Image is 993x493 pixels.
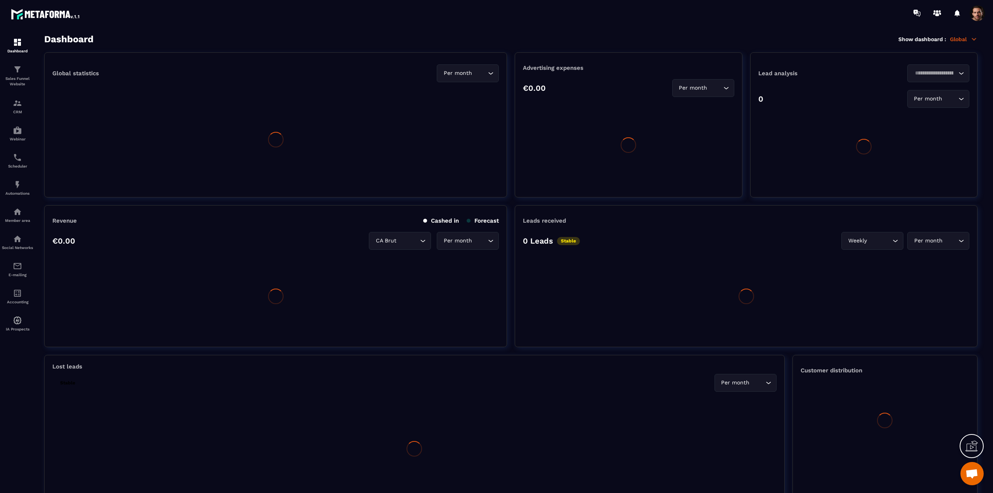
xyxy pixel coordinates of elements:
a: automationsautomationsAutomations [2,174,33,201]
span: Per month [720,379,751,387]
p: Stable [56,379,79,387]
p: Global statistics [52,70,99,77]
p: Cashed in [423,217,459,224]
p: CRM [2,110,33,114]
a: formationformationSales Funnel Website [2,59,33,93]
span: Weekly [846,237,868,245]
span: Per month [442,69,474,78]
div: Search for option [672,79,734,97]
img: automations [13,316,22,325]
p: Show dashboard : [898,36,946,42]
p: E-mailing [2,273,33,277]
p: €0.00 [52,236,75,246]
img: email [13,261,22,271]
input: Search for option [751,379,764,387]
input: Search for option [912,69,957,78]
img: accountant [13,289,22,298]
input: Search for option [944,95,957,103]
p: €0.00 [523,83,546,93]
img: formation [13,38,22,47]
img: social-network [13,234,22,244]
p: Member area [2,218,33,223]
div: Search for option [437,232,499,250]
img: scheduler [13,153,22,162]
p: Social Networks [2,246,33,250]
p: Dashboard [2,49,33,53]
span: Per month [912,237,944,245]
h3: Dashboard [44,34,93,45]
a: automationsautomationsMember area [2,201,33,228]
p: Forecast [467,217,499,224]
div: Search for option [714,374,777,392]
span: CA Brut [374,237,398,245]
a: formationformationCRM [2,93,33,120]
p: Lead analysis [758,70,864,77]
input: Search for option [944,237,957,245]
img: automations [13,126,22,135]
img: automations [13,207,22,216]
img: logo [11,7,81,21]
a: social-networksocial-networkSocial Networks [2,228,33,256]
p: Accounting [2,300,33,304]
input: Search for option [474,69,486,78]
input: Search for option [474,237,486,245]
input: Search for option [398,237,418,245]
div: Search for option [841,232,903,250]
p: IA Prospects [2,327,33,331]
img: automations [13,180,22,189]
span: Per month [912,95,944,103]
a: automationsautomationsWebinar [2,120,33,147]
p: Scheduler [2,164,33,168]
img: formation [13,65,22,74]
p: Sales Funnel Website [2,76,33,87]
div: Search for option [437,64,499,82]
p: Webinar [2,137,33,141]
input: Search for option [709,84,721,92]
p: Global [950,36,977,43]
p: 0 [758,94,763,104]
img: formation [13,99,22,108]
a: emailemailE-mailing [2,256,33,283]
div: Search for option [369,232,431,250]
p: Leads received [523,217,566,224]
p: Stable [557,237,580,245]
p: Revenue [52,217,77,224]
span: Per month [677,84,709,92]
div: Open chat [960,462,984,485]
p: Lost leads [52,363,82,370]
p: 0 Leads [523,236,553,246]
div: Search for option [907,64,969,82]
div: Search for option [907,90,969,108]
a: accountantaccountantAccounting [2,283,33,310]
a: formationformationDashboard [2,32,33,59]
a: schedulerschedulerScheduler [2,147,33,174]
p: Advertising expenses [523,64,734,71]
p: Customer distribution [801,367,969,374]
input: Search for option [868,237,891,245]
span: Per month [442,237,474,245]
div: Search for option [907,232,969,250]
p: Automations [2,191,33,195]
